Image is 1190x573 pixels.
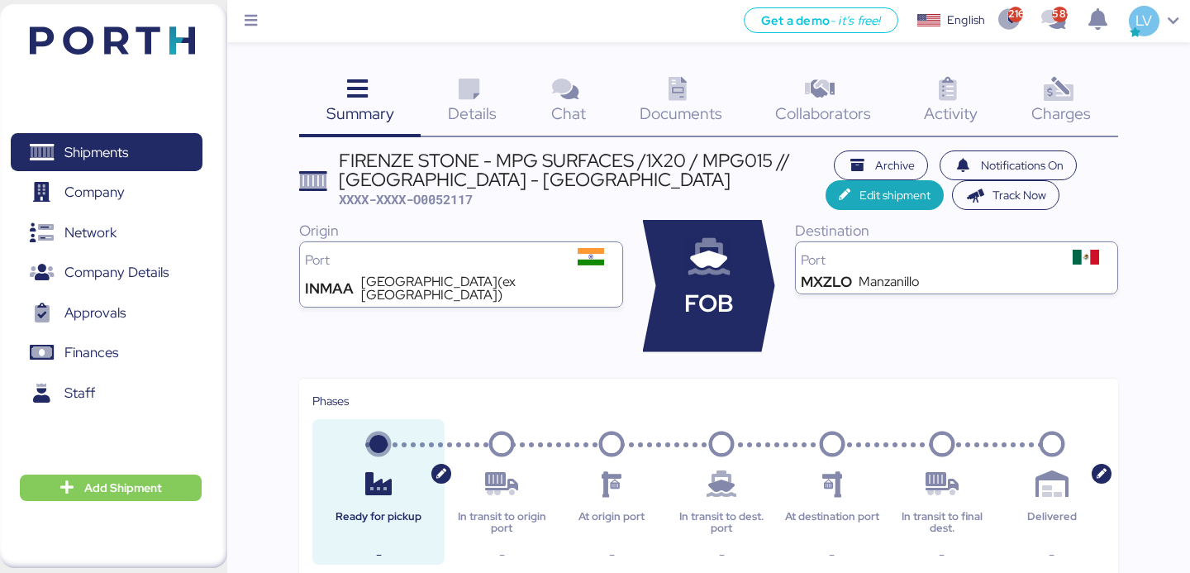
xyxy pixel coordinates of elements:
[924,103,978,124] span: Activity
[64,341,118,365] span: Finances
[11,334,202,372] a: Finances
[640,103,722,124] span: Documents
[859,185,931,205] span: Edit shipment
[559,511,664,535] div: At origin port
[305,254,564,267] div: Port
[299,220,622,241] div: Origin
[992,185,1046,205] span: Track Now
[559,545,664,565] div: -
[326,545,431,565] div: -
[326,103,394,124] span: Summary
[947,12,985,29] div: English
[801,254,1060,267] div: Port
[1031,103,1091,124] span: Charges
[64,221,117,245] span: Network
[940,150,1077,180] button: Notifications On
[237,7,265,36] button: Menu
[834,150,928,180] button: Archive
[684,286,734,322] span: FOB
[64,260,169,284] span: Company Details
[64,141,128,165] span: Shipments
[64,180,125,204] span: Company
[11,174,202,212] a: Company
[448,103,497,124] span: Details
[981,155,1064,175] span: Notifications On
[305,282,354,295] div: INMAA
[999,511,1105,535] div: Delivered
[449,511,555,535] div: In transit to origin port
[64,301,126,325] span: Approvals
[875,155,915,175] span: Archive
[11,133,202,171] a: Shipments
[999,545,1105,565] div: -
[669,511,774,535] div: In transit to dest. port
[326,511,431,535] div: Ready for pickup
[801,275,852,289] div: MXZLO
[826,180,944,210] button: Edit shipment
[11,213,202,251] a: Network
[449,545,555,565] div: -
[1135,10,1152,31] span: LV
[361,275,616,302] div: [GEOGRAPHIC_DATA](ex [GEOGRAPHIC_DATA])
[952,180,1060,210] button: Track Now
[889,511,995,535] div: In transit to final dest.
[64,381,95,405] span: Staff
[20,475,202,501] button: Add Shipment
[339,191,473,208] span: XXXX-XXXX-O0052117
[339,151,826,189] div: FIRENZE STONE - MPG SURFACES /1X20 / MPG015 // [GEOGRAPHIC_DATA] - [GEOGRAPHIC_DATA]
[11,294,202,332] a: Approvals
[779,545,885,565] div: -
[859,275,919,289] div: Manzanillo
[312,392,1104,410] div: Phases
[551,103,586,124] span: Chat
[779,511,885,535] div: At destination port
[11,374,202,412] a: Staff
[669,545,774,565] div: -
[889,545,995,565] div: -
[84,478,162,498] span: Add Shipment
[11,254,202,292] a: Company Details
[775,103,871,124] span: Collaborators
[795,220,1118,241] div: Destination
